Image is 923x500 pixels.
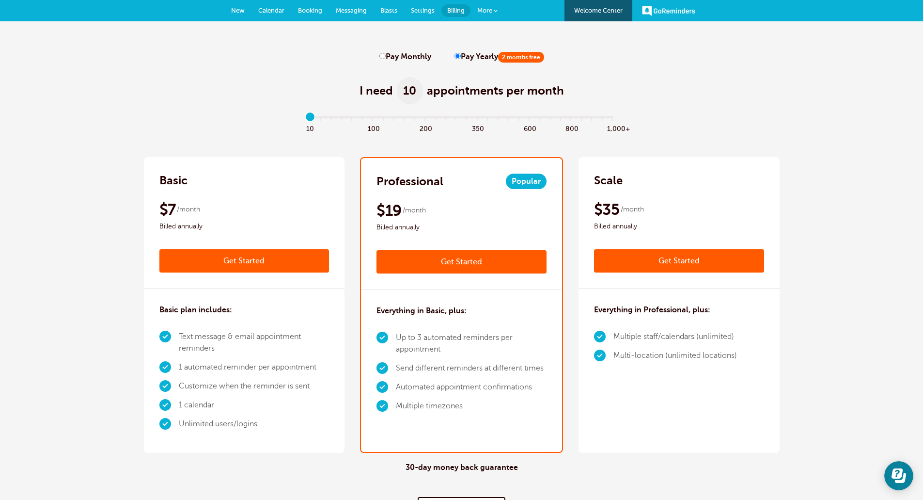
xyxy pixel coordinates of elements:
span: Settings [411,7,435,14]
span: Billed annually [376,222,547,233]
h3: Everything in Basic, plus: [376,305,467,317]
span: /month [177,204,200,215]
li: Multiple timezones [396,397,547,416]
li: Unlimited users/logins [179,415,329,434]
span: /month [621,204,644,215]
span: Billed annually [594,221,764,232]
li: Customize when the reminder is sent [179,377,329,396]
span: 200 [420,122,430,133]
span: 2 months free [498,52,544,63]
h2: Professional [376,174,443,189]
span: Calendar [258,7,284,14]
input: Pay Monthly [379,53,386,59]
span: $35 [594,200,619,219]
span: 1,000+ [607,122,618,133]
span: 10 [305,122,316,133]
a: Get Started [376,250,547,274]
input: Pay Yearly2 months free [454,53,461,59]
li: Text message & email appointment reminders [179,327,329,358]
h3: Basic plan includes: [159,304,232,316]
span: 600 [524,122,534,133]
iframe: Resource center [884,461,913,490]
a: Billing [441,4,470,17]
span: 10 [397,77,423,104]
span: More [477,7,492,14]
li: Automated appointment confirmations [396,378,547,397]
h3: Everything in Professional, plus: [594,304,710,316]
a: Get Started [594,249,764,273]
a: Get Started [159,249,329,273]
span: Messaging [336,7,367,14]
label: Pay Monthly [379,52,431,62]
span: Popular [506,174,547,189]
span: Billed annually [159,221,329,232]
li: Multiple staff/calendars (unlimited) [613,327,737,346]
li: 1 calendar [179,396,329,415]
h2: Scale [594,173,623,188]
span: Billing [447,7,465,14]
span: New [231,7,245,14]
li: Multi-location (unlimited locations) [613,346,737,365]
span: Blasts [380,7,397,14]
span: 800 [565,122,576,133]
span: /month [403,205,426,216]
span: 100 [368,122,378,133]
span: appointments per month [427,83,564,98]
li: Up to 3 automated reminders per appointment [396,328,547,359]
span: $7 [159,200,176,219]
h2: Basic [159,173,188,188]
span: Booking [298,7,322,14]
h4: 30-day money back guarantee [406,463,518,472]
label: Pay Yearly [454,52,544,62]
span: 350 [472,122,483,133]
span: I need [360,83,393,98]
span: $19 [376,201,401,220]
li: Send different reminders at different times [396,359,547,378]
li: 1 automated reminder per appointment [179,358,329,377]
